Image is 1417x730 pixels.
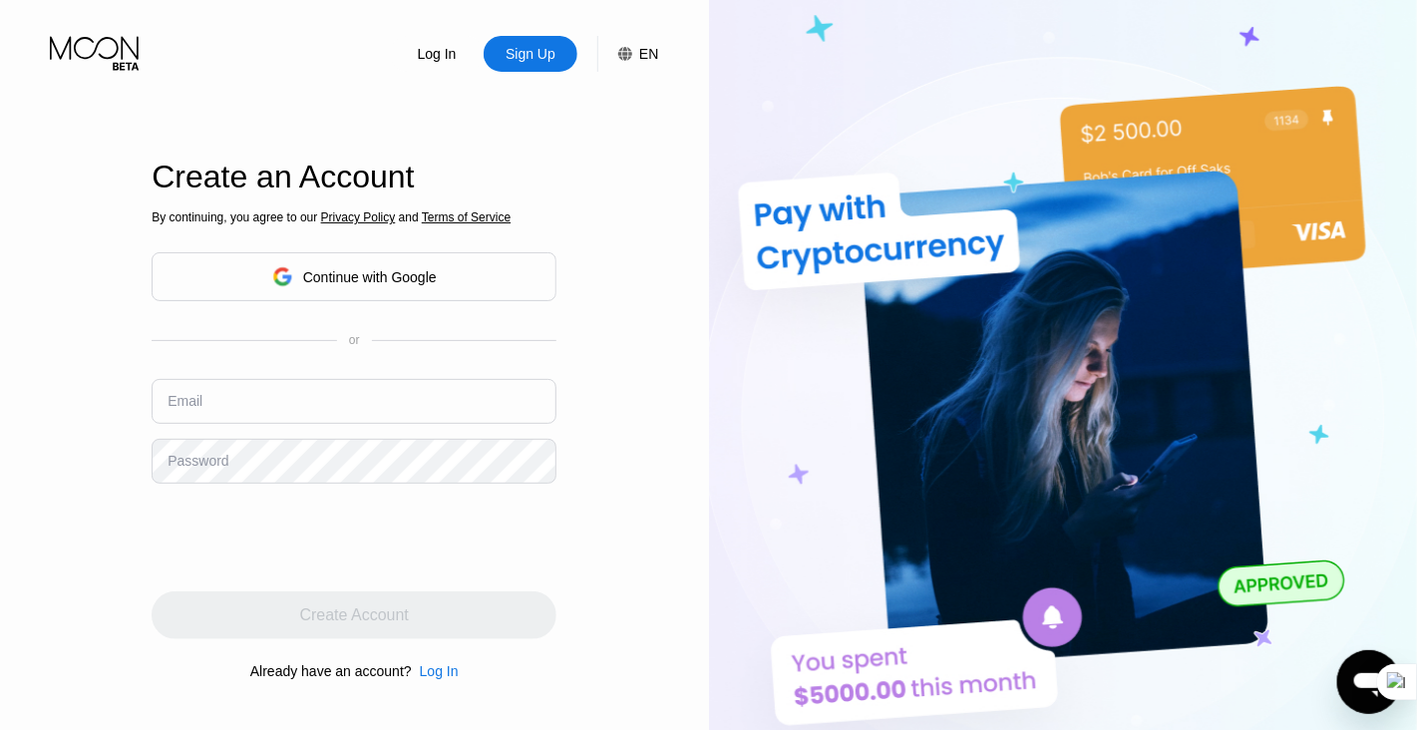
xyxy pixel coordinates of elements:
iframe: Button to launch messaging window [1337,650,1401,714]
div: Continue with Google [303,269,437,285]
div: Sign Up [504,44,557,64]
div: Email [168,393,202,409]
div: EN [597,36,658,72]
div: Already have an account? [250,663,412,679]
div: Sign Up [484,36,577,72]
div: Log In [416,44,459,64]
span: Privacy Policy [321,210,396,224]
div: Log In [420,663,459,679]
div: or [349,333,360,347]
span: and [395,210,422,224]
span: Terms of Service [422,210,511,224]
div: By continuing, you agree to our [152,210,556,224]
div: Continue with Google [152,252,556,301]
iframe: reCAPTCHA [152,499,455,576]
div: Log In [412,663,459,679]
div: EN [639,46,658,62]
div: Create an Account [152,159,556,195]
div: Password [168,453,228,469]
div: Log In [390,36,484,72]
